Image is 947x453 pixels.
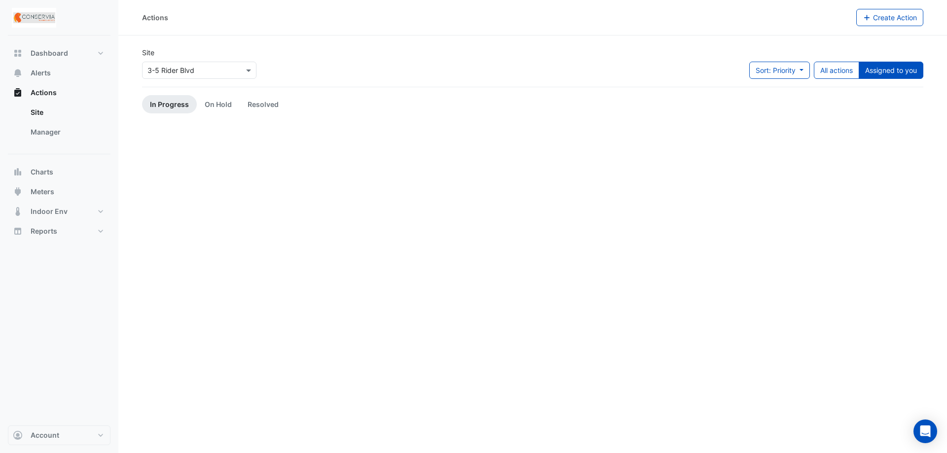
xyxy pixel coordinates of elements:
[814,62,859,79] button: All actions
[13,48,23,58] app-icon: Dashboard
[8,103,110,146] div: Actions
[873,13,917,22] span: Create Action
[749,62,810,79] button: Sort: Priority
[13,68,23,78] app-icon: Alerts
[240,95,287,113] a: Resolved
[142,47,154,58] label: Site
[8,63,110,83] button: Alerts
[856,9,924,26] button: Create Action
[23,103,110,122] a: Site
[142,12,168,23] div: Actions
[31,207,68,216] span: Indoor Env
[31,88,57,98] span: Actions
[8,425,110,445] button: Account
[31,167,53,177] span: Charts
[142,95,197,113] a: In Progress
[31,48,68,58] span: Dashboard
[31,68,51,78] span: Alerts
[756,66,796,74] span: Sort: Priority
[12,8,56,28] img: Company Logo
[31,430,59,440] span: Account
[859,62,923,79] button: Assigned to you
[13,187,23,197] app-icon: Meters
[13,207,23,216] app-icon: Indoor Env
[23,122,110,142] a: Manager
[8,221,110,241] button: Reports
[913,419,937,443] div: Open Intercom Messenger
[8,182,110,202] button: Meters
[8,162,110,182] button: Charts
[13,167,23,177] app-icon: Charts
[13,226,23,236] app-icon: Reports
[8,202,110,221] button: Indoor Env
[13,88,23,98] app-icon: Actions
[197,95,240,113] a: On Hold
[31,187,54,197] span: Meters
[8,43,110,63] button: Dashboard
[8,83,110,103] button: Actions
[31,226,57,236] span: Reports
